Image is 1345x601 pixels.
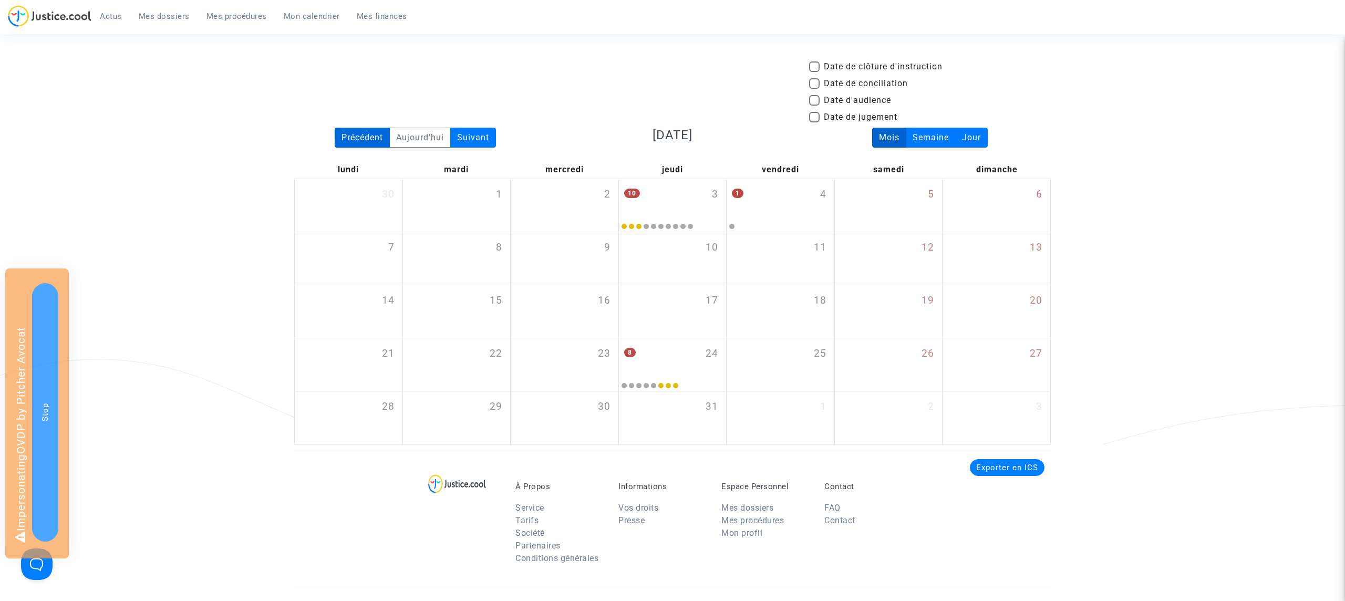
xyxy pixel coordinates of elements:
span: Actus [100,12,122,21]
span: 24 [706,346,718,361]
span: Date de jugement [824,111,897,123]
div: lundi juillet 7 [295,232,402,285]
a: Actus [91,8,130,24]
span: 21 [382,346,395,361]
span: 27 [1030,346,1042,361]
a: FAQ [824,503,841,513]
span: 3 [1036,399,1042,415]
div: jeudi [618,161,727,179]
span: 7 [388,240,395,255]
div: mardi juillet 29 [403,391,511,444]
span: 30 [598,399,611,415]
span: 8 [624,348,636,357]
a: Mon profil [721,528,762,538]
div: samedi [835,161,943,179]
span: 4 [820,187,826,202]
span: 15 [490,293,502,308]
span: 16 [598,293,611,308]
div: lundi juin 30 [295,179,402,232]
div: dimanche juillet 20 [943,285,1050,338]
p: Espace Personnel [721,482,809,491]
span: 28 [382,399,395,415]
p: Informations [618,482,706,491]
div: mardi [402,161,511,179]
span: 11 [814,240,826,255]
div: jeudi juillet 10 [619,232,727,285]
div: Aujourd'hui [389,128,451,148]
img: jc-logo.svg [8,5,91,27]
span: 22 [490,346,502,361]
div: mercredi juillet 2 [511,179,618,232]
div: samedi juillet 19 [835,285,943,338]
a: Contact [824,515,855,525]
div: samedi juillet 26 [835,338,943,391]
div: lundi [294,161,402,179]
div: jeudi juillet 17 [619,285,727,338]
div: lundi juillet 28 [295,391,402,444]
div: dimanche juillet 6 [943,179,1050,232]
span: 25 [814,346,826,361]
span: 2 [604,187,611,202]
h3: [DATE] [552,128,793,143]
div: dimanche [943,161,1051,179]
span: 1 [820,399,826,415]
span: 29 [490,399,502,415]
div: mardi juillet 8 [403,232,511,285]
a: Presse [618,515,645,525]
span: 18 [814,293,826,308]
span: 2 [928,399,934,415]
div: lundi juillet 21 [295,338,402,391]
span: 8 [496,240,502,255]
span: 10 [706,240,718,255]
div: jeudi juillet 3, 10 events, click to expand [619,179,727,220]
a: Partenaires [515,541,561,551]
img: logo-lg.svg [428,474,487,493]
span: Stop [40,403,50,421]
a: Conditions générales [515,553,598,563]
p: Contact [824,482,912,491]
div: mardi juillet 22 [403,338,511,391]
div: Impersonating [5,268,69,558]
div: mardi juillet 15 [403,285,511,338]
div: mercredi juillet 9 [511,232,618,285]
div: Précédent [335,128,390,148]
span: 17 [706,293,718,308]
span: 26 [922,346,934,361]
div: jeudi juillet 24, 8 events, click to expand [619,338,727,379]
div: mercredi [510,161,618,179]
div: Suivant [450,128,496,148]
span: 1 [496,187,502,202]
div: samedi juillet 12 [835,232,943,285]
div: samedi juillet 5 [835,179,943,232]
div: mercredi juillet 23 [511,338,618,391]
div: Mois [872,128,906,148]
a: Société [515,528,545,538]
div: Jour [955,128,988,148]
span: 14 [382,293,395,308]
a: Mes finances [348,8,416,24]
div: vendredi juillet 18 [727,285,834,338]
a: Service [515,503,544,513]
span: Mes procédures [206,12,267,21]
a: Mes dossiers [130,8,198,24]
span: Date de clôture d'instruction [824,60,943,73]
div: lundi juillet 14 [295,285,402,338]
p: À Propos [515,482,603,491]
a: Mes dossiers [721,503,773,513]
span: 20 [1030,293,1042,308]
span: Mes dossiers [139,12,190,21]
div: dimanche juillet 27 [943,338,1050,391]
div: mercredi juillet 16 [511,285,618,338]
span: 31 [706,399,718,415]
div: vendredi [727,161,835,179]
span: Date d'audience [824,94,891,107]
div: mercredi juillet 30 [511,391,618,444]
div: vendredi août 1 [727,391,834,444]
span: Mes finances [357,12,407,21]
span: 1 [732,189,743,198]
span: 9 [604,240,611,255]
div: vendredi juillet 11 [727,232,834,285]
div: Semaine [906,128,956,148]
div: vendredi juillet 25 [727,338,834,391]
span: 30 [382,187,395,202]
